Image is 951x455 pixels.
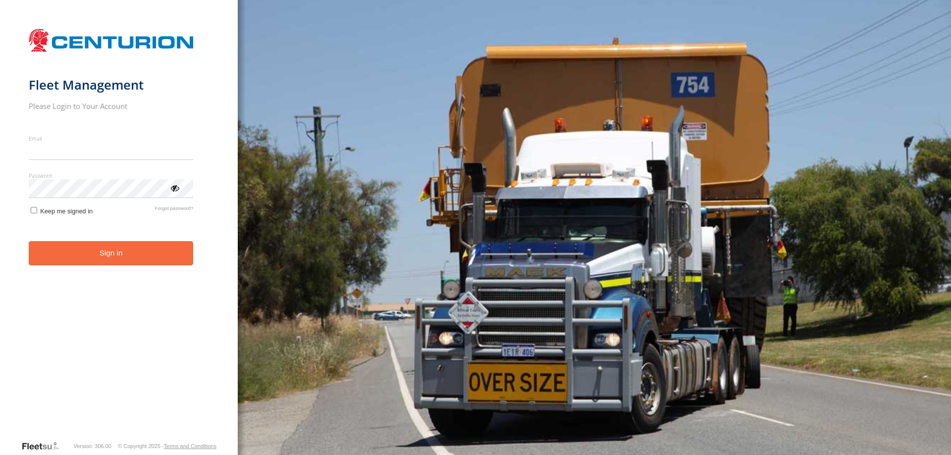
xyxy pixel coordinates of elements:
span: Keep me signed in [40,207,93,215]
label: Password [29,172,194,179]
a: Terms and Conditions [164,443,216,449]
h1: Fleet Management [29,77,194,93]
div: Version: 306.00 [74,443,111,449]
a: Visit our Website [21,441,67,451]
a: Forgot password? [155,205,194,215]
div: ViewPassword [169,183,179,193]
input: Keep me signed in [31,207,37,213]
label: Email [29,135,194,142]
button: Sign in [29,241,194,265]
img: Centurion Transport [29,28,194,53]
form: main [29,24,210,440]
div: © Copyright 2025 - [118,443,216,449]
h2: Please Login to Your Account [29,101,194,111]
